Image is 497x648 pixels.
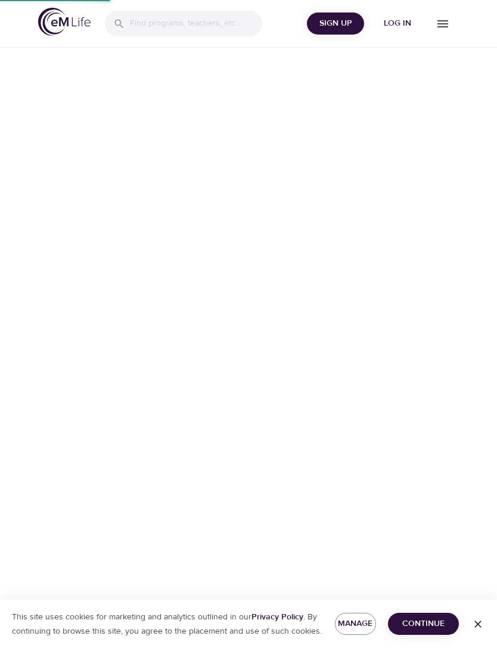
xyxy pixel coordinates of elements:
button: Continue [388,613,459,635]
button: Manage [335,613,376,635]
button: Log in [369,13,426,35]
a: Privacy Policy [251,612,303,622]
span: Continue [397,616,449,631]
span: Manage [344,616,366,631]
img: logo [38,8,91,36]
input: Find programs, teachers, etc... [130,11,262,36]
button: Sign Up [307,13,364,35]
span: Log in [374,16,421,31]
span: Sign Up [312,16,359,31]
button: menu [426,7,459,40]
